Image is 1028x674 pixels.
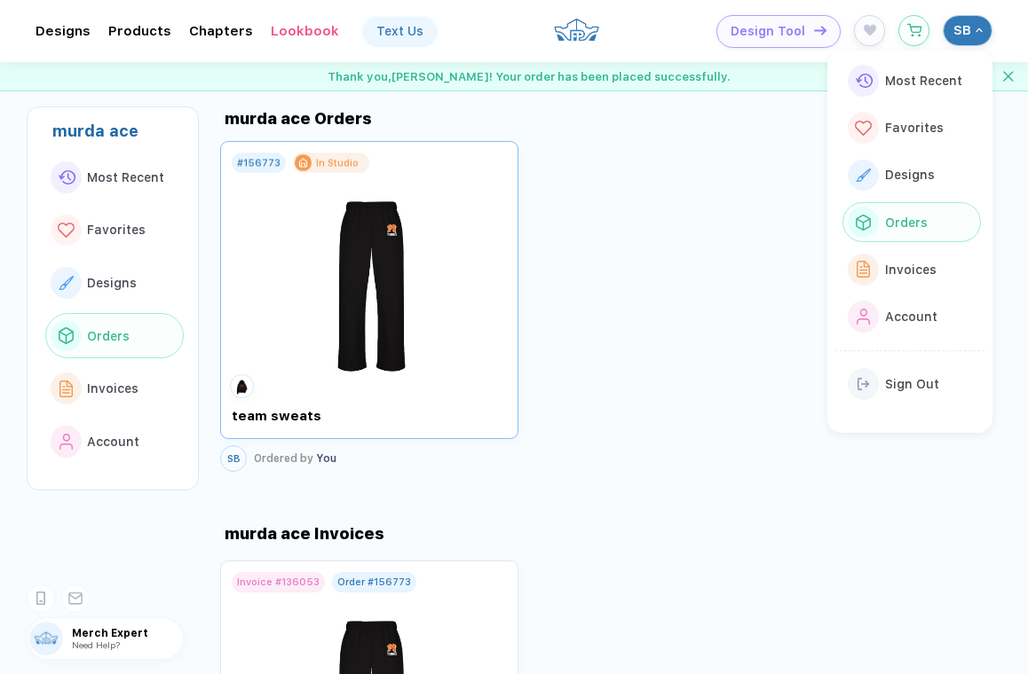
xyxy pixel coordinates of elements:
[72,639,120,650] span: Need Help?
[857,309,871,325] img: link to icon
[220,109,372,128] div: murda ace Orders
[72,627,183,639] span: Merch Expert
[220,524,384,543] div: murda ace Invoices
[45,260,184,306] button: link to iconDesigns
[885,168,935,182] span: Designs
[189,23,253,39] div: ChaptersToggle dropdown menu chapters
[45,365,184,411] button: link to iconInvoices
[842,61,981,101] button: link to iconMost Recent
[45,419,184,465] button: link to iconAccount
[814,26,826,35] img: icon
[87,170,164,184] span: Most Recent
[29,622,63,655] img: user profile
[842,296,981,336] button: link to iconAccount
[45,208,184,254] button: link to iconFavorites
[857,261,871,278] img: link to icon
[885,310,937,324] span: Account
[45,313,184,359] button: link to iconOrders
[237,157,281,168] div: # 156773
[271,23,339,39] div: LookbookToggle dropdown menu chapters
[58,223,75,238] img: link to icon
[108,23,171,39] div: ProductsToggle dropdown menu
[337,576,411,588] div: Order # 156773
[233,377,251,396] img: 1
[855,121,872,136] img: link to icon
[943,15,992,46] button: SB
[328,70,731,83] span: Thank you, [PERSON_NAME] ! Your order has been placed successfully.
[59,434,74,450] img: link to icon
[316,157,359,168] div: In Studio
[58,170,75,185] img: link to icon
[553,11,600,49] img: crown
[59,380,74,397] img: link to icon
[842,364,981,404] button: link to iconSign Out
[220,444,247,471] button: SB
[885,121,944,135] span: Favorites
[855,74,873,89] img: link to icon
[87,381,138,396] span: Invoices
[52,121,184,140] div: murda ace
[59,327,74,343] img: link to icon
[363,17,437,45] a: Text Us
[856,215,871,231] img: link to icon
[842,249,981,289] button: link to iconInvoices
[271,23,339,39] div: Lookbook
[45,154,184,200] button: link to iconMost Recent
[59,276,74,289] img: link to icon
[716,15,841,48] button: Design Toolicon
[87,223,146,237] span: Favorites
[842,108,981,148] button: link to iconFavorites
[87,435,139,449] span: Account
[885,74,962,88] span: Most Recent
[254,451,313,464] span: Ordered by
[232,408,365,424] div: team sweats
[270,173,470,381] img: 249d86c6-3dd1-4d22-b5b7-639b322d46d6_nt_front_1756354952107.jpg
[36,23,91,39] div: DesignsToggle dropdown menu
[237,576,320,588] div: Invoice # 136053
[87,276,137,290] span: Designs
[856,168,871,182] img: link to icon
[227,452,241,464] span: SB
[953,22,971,38] span: SB
[87,329,130,343] span: Orders
[885,216,928,230] span: Orders
[254,451,336,464] div: You
[842,202,981,242] button: link to iconOrders
[376,24,423,38] div: Text Us
[842,155,981,195] button: link to iconDesigns
[885,263,937,277] span: Invoices
[858,378,870,390] img: link to icon
[885,377,939,391] span: Sign Out
[297,62,326,90] img: success gif
[731,24,805,39] span: Design Tool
